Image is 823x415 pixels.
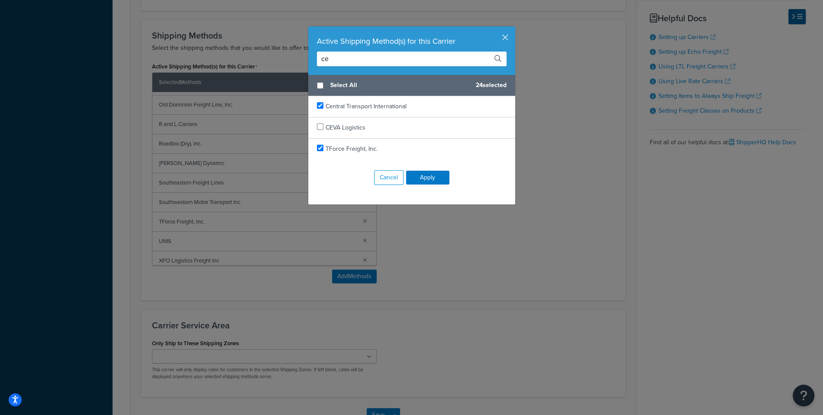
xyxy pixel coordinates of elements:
span: Central Transport International [326,102,407,111]
span: TForce Freight, Inc. [326,144,378,153]
button: Apply [406,171,449,185]
input: Search [317,52,507,66]
div: Active Shipping Method(s) for this Carrier [317,35,507,47]
span: CEVA Logistics [326,123,365,132]
button: Cancel [374,170,403,185]
span: Select All [330,79,469,91]
div: 24 selected [308,75,515,96]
